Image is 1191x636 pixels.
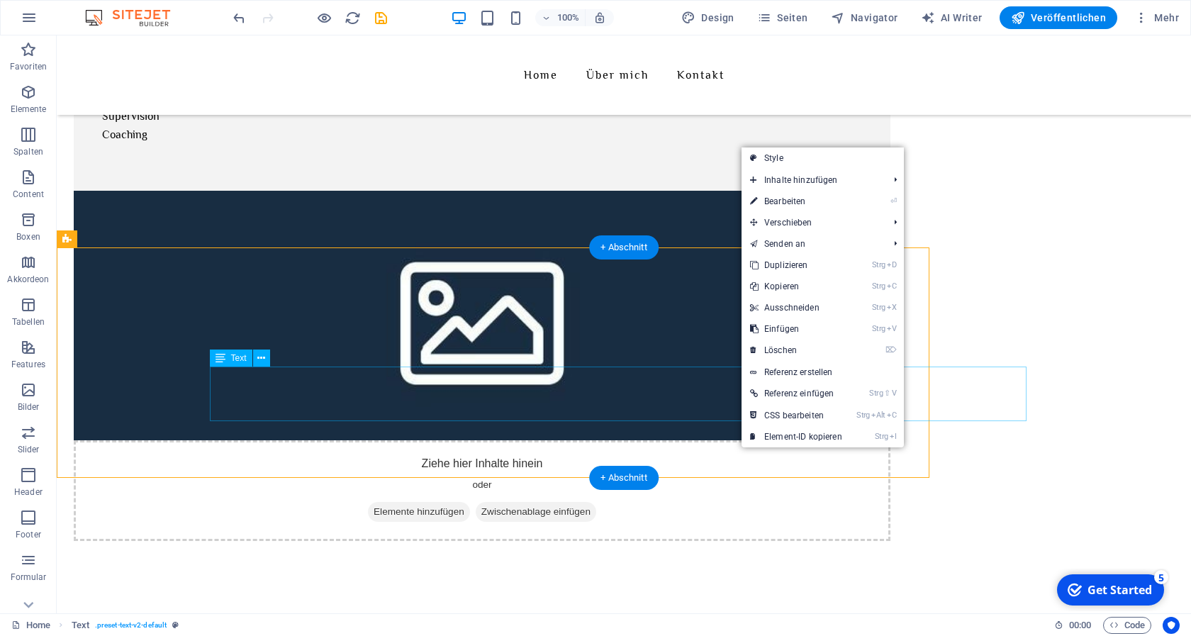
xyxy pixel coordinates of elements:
[1129,6,1185,29] button: Mehr
[311,467,413,486] span: Elemente hinzufügen
[230,9,247,26] button: undo
[742,405,851,426] a: StrgAltCCSS bearbeiten
[12,316,45,328] p: Tabellen
[18,401,40,413] p: Bilder
[13,146,43,157] p: Spalten
[887,303,897,312] i: X
[105,1,119,16] div: 5
[887,324,897,333] i: V
[589,235,659,260] div: + Abschnitt
[11,617,50,634] a: Klick, um Auswahl aufzuheben. Doppelklick öffnet Seitenverwaltung
[231,10,247,26] i: Rückgängig: Text ändern (Strg+Z)
[856,411,870,420] i: Strg
[742,340,851,361] a: ⌦Löschen
[915,6,988,29] button: AI Writer
[1054,617,1092,634] h6: Session-Zeit
[887,281,897,291] i: C
[557,9,579,26] h6: 100%
[742,212,883,233] span: Verschieben
[72,617,179,634] nav: breadcrumb
[18,444,40,455] p: Slider
[82,9,188,26] img: Editor Logo
[676,6,740,29] button: Design
[1109,617,1145,634] span: Code
[872,303,885,312] i: Strg
[742,318,851,340] a: StrgVEinfügen
[921,11,983,25] span: AI Writer
[742,276,851,297] a: StrgCKopieren
[315,9,332,26] button: Klicke hier, um den Vorschau-Modus zu verlassen
[742,297,851,318] a: StrgXAusschneiden
[72,617,89,634] span: Klick zum Auswählen. Doppelklick zum Bearbeiten
[16,231,40,242] p: Boxen
[419,467,539,486] span: Zwischenablage einfügen
[11,104,47,115] p: Elemente
[172,621,179,629] i: Dieses Element ist ein anpassbares Preset
[742,383,851,404] a: Strg⇧VReferenz einfügen
[872,260,885,269] i: Strg
[8,6,115,37] div: Get Started 5 items remaining, 0% complete
[14,486,43,498] p: Header
[742,169,883,191] span: Inhalte hinzufügen
[373,10,389,26] i: Save (Ctrl+S)
[884,389,890,398] i: ⇧
[38,13,103,29] div: Get Started
[589,466,659,490] div: + Abschnitt
[892,389,896,398] i: V
[890,196,897,206] i: ⏎
[757,11,808,25] span: Seiten
[681,11,734,25] span: Design
[676,6,740,29] div: Design (Strg+Alt+Y)
[742,255,851,276] a: StrgDDuplizieren
[1011,11,1106,25] span: Veröffentlichen
[887,411,897,420] i: C
[345,10,361,26] i: Seite neu laden
[742,362,904,383] a: Referenz erstellen
[593,11,606,24] i: Bei Größenänderung Zoomstufe automatisch an das gewählte Gerät anpassen.
[535,9,586,26] button: 100%
[1103,617,1151,634] button: Code
[372,9,389,26] button: save
[887,260,897,269] i: D
[1079,620,1081,630] span: :
[13,189,44,200] p: Content
[344,9,361,26] button: reload
[1163,617,1180,634] button: Usercentrics
[872,281,885,291] i: Strg
[10,61,47,72] p: Favoriten
[16,529,41,540] p: Footer
[869,389,883,398] i: Strg
[831,11,898,25] span: Navigator
[742,191,851,212] a: ⏎Bearbeiten
[742,233,883,255] a: Senden an
[875,432,888,441] i: Strg
[11,571,47,583] p: Formular
[7,274,49,285] p: Akkordeon
[751,6,814,29] button: Seiten
[885,345,897,355] i: ⌦
[1134,11,1179,25] span: Mehr
[742,426,851,447] a: StrgIElement-ID kopieren
[825,6,904,29] button: Navigator
[95,617,167,634] span: . preset-text-v2-default
[231,354,247,362] span: Text
[17,405,834,506] div: Ziehe hier Inhalte hinein
[1069,617,1091,634] span: 00 00
[1000,6,1117,29] button: Veröffentlichen
[890,432,897,441] i: I
[872,324,885,333] i: Strg
[11,359,45,370] p: Features
[871,411,885,420] i: Alt
[742,147,904,169] a: Style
